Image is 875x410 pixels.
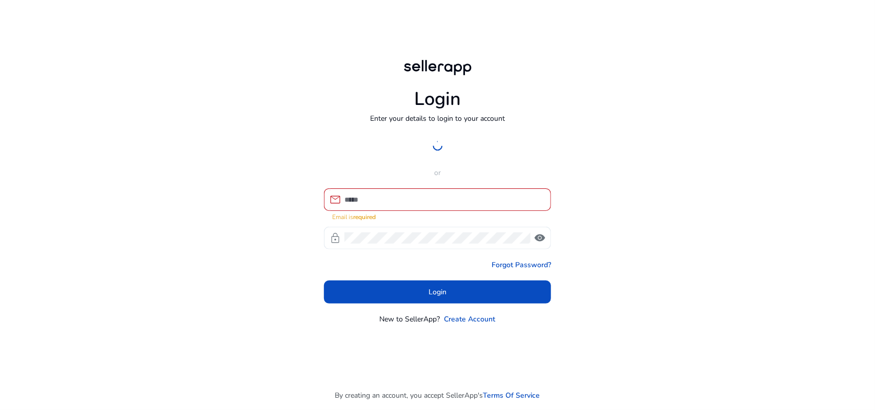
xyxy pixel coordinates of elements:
span: Login [429,287,446,297]
span: mail [329,193,341,206]
span: visibility [534,232,546,244]
h1: Login [414,88,461,110]
p: or [324,167,551,178]
strong: required [353,213,376,221]
a: Terms Of Service [483,390,540,401]
span: lock [329,232,341,244]
mat-error: Email is [332,211,543,222]
p: Enter your details to login to your account [370,113,505,124]
p: New to SellerApp? [380,314,440,325]
button: Login [324,280,551,304]
a: Forgot Password? [492,260,551,270]
a: Create Account [444,314,496,325]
